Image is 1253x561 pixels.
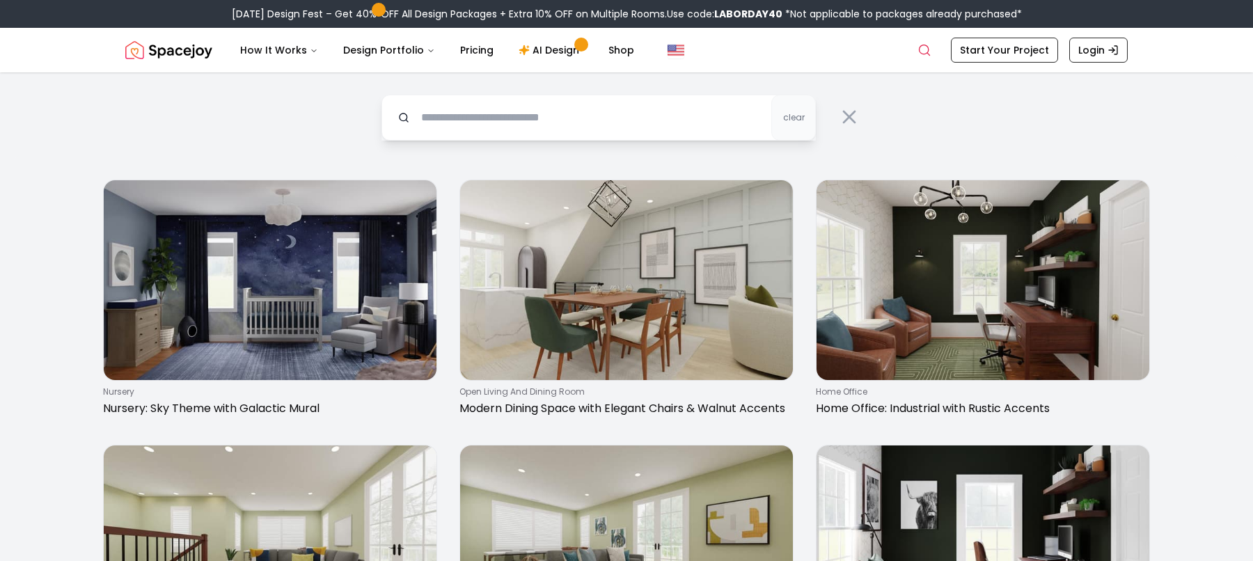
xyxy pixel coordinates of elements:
[449,36,505,64] a: Pricing
[229,36,645,64] nav: Main
[229,36,329,64] button: How It Works
[332,36,446,64] button: Design Portfolio
[668,42,684,58] img: United States
[125,28,1128,72] nav: Global
[597,36,645,64] a: Shop
[104,180,436,380] img: Nursery: Sky Theme with Galactic Mural
[714,7,782,21] b: LABORDAY40
[459,400,788,417] p: Modern Dining Space with Elegant Chairs & Walnut Accents
[125,36,212,64] a: Spacejoy
[951,38,1058,63] a: Start Your Project
[816,180,1150,422] a: Home Office: Industrial with Rustic Accentshome officeHome Office: Industrial with Rustic Accents
[783,112,805,123] span: clear
[771,95,816,141] button: clear
[817,180,1149,380] img: Home Office: Industrial with Rustic Accents
[460,180,793,380] img: Modern Dining Space with Elegant Chairs & Walnut Accents
[125,36,212,64] img: Spacejoy Logo
[103,400,432,417] p: Nursery: Sky Theme with Galactic Mural
[507,36,594,64] a: AI Design
[459,386,788,397] p: open living and dining room
[232,7,1022,21] div: [DATE] Design Fest – Get 40% OFF All Design Packages + Extra 10% OFF on Multiple Rooms.
[103,180,437,422] a: Nursery: Sky Theme with Galactic MuralnurseryNursery: Sky Theme with Galactic Mural
[1069,38,1128,63] a: Login
[459,180,794,422] a: Modern Dining Space with Elegant Chairs & Walnut Accentsopen living and dining roomModern Dining ...
[816,400,1144,417] p: Home Office: Industrial with Rustic Accents
[103,386,432,397] p: nursery
[816,386,1144,397] p: home office
[782,7,1022,21] span: *Not applicable to packages already purchased*
[667,7,782,21] span: Use code:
